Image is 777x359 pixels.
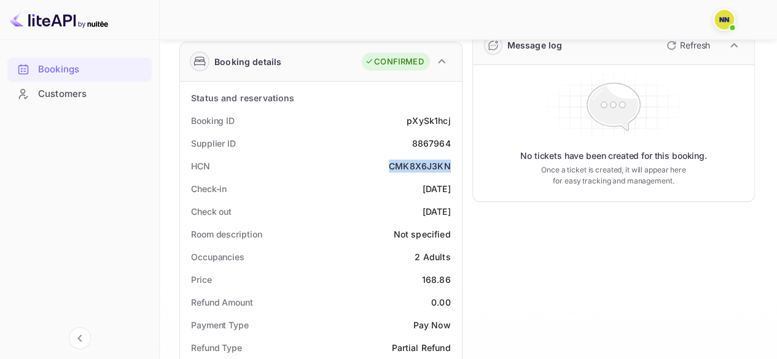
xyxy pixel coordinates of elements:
[422,273,451,286] div: 168.86
[714,10,734,29] img: N/A N/A
[191,296,253,309] div: Refund Amount
[191,273,212,286] div: Price
[38,63,146,77] div: Bookings
[539,164,688,187] p: Once a ticket is created, it will appear here for easy tracking and management.
[415,250,450,263] div: 2 Adults
[423,205,451,218] div: [DATE]
[431,296,451,309] div: 0.00
[407,114,450,127] div: pXySk1hcj
[389,160,451,172] div: CMK8X6J3KN
[191,160,210,172] div: HCN
[191,250,244,263] div: Occupancies
[191,228,262,241] div: Room description
[507,39,563,52] div: Message log
[423,182,451,195] div: [DATE]
[191,91,294,104] div: Status and reservations
[191,318,249,331] div: Payment Type
[520,150,707,162] p: No tickets have been created for this booking.
[191,205,232,218] div: Check out
[191,182,227,195] div: Check-in
[7,82,152,105] a: Customers
[214,55,281,68] div: Booking details
[191,137,236,150] div: Supplier ID
[365,56,423,68] div: CONFIRMED
[191,114,235,127] div: Booking ID
[7,82,152,106] div: Customers
[7,58,152,82] div: Bookings
[412,137,450,150] div: 8867964
[680,39,710,52] p: Refresh
[7,58,152,80] a: Bookings
[69,327,91,349] button: Collapse navigation
[10,10,108,29] img: LiteAPI logo
[413,318,450,331] div: Pay Now
[38,87,146,101] div: Customers
[391,341,450,354] div: Partial Refund
[191,341,242,354] div: Refund Type
[394,228,451,241] div: Not specified
[659,36,715,55] button: Refresh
